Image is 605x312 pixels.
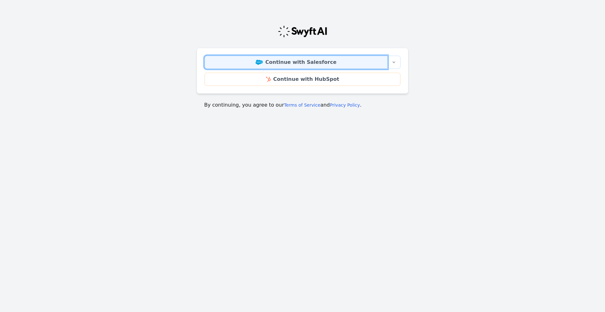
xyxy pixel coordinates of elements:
p: By continuing, you agree to our and . [204,101,401,109]
a: Terms of Service [284,103,320,108]
img: Salesforce [256,60,263,65]
a: Continue with Salesforce [205,56,388,69]
a: Continue with HubSpot [205,73,400,86]
img: Swyft Logo [278,25,327,38]
img: HubSpot [266,77,271,82]
a: Privacy Policy [330,103,360,108]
